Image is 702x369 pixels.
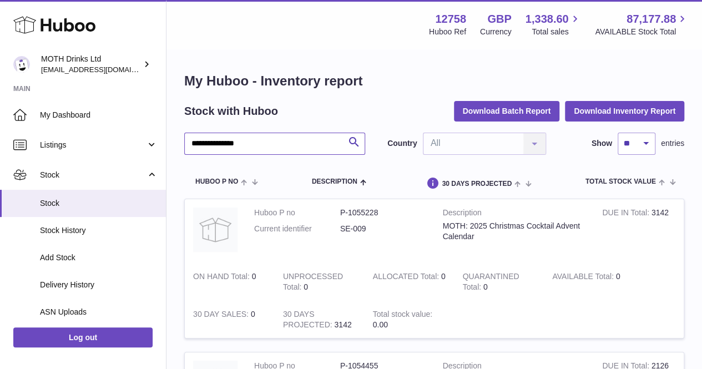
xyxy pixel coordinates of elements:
td: 0 [185,263,275,301]
span: Description [312,178,357,185]
a: 87,177.88 AVAILABLE Stock Total [595,12,689,37]
span: Listings [40,140,146,150]
td: 3142 [275,301,365,338]
span: Stock History [40,225,158,236]
strong: ALLOCATED Total [373,272,441,284]
span: entries [661,138,684,149]
h1: My Huboo - Inventory report [184,72,684,90]
h2: Stock with Huboo [184,104,278,119]
span: Huboo P no [195,178,238,185]
button: Download Batch Report [454,101,560,121]
strong: Description [443,208,586,221]
strong: 30 DAY SALES [193,310,251,321]
strong: AVAILABLE Total [552,272,615,284]
button: Download Inventory Report [565,101,684,121]
span: Stock [40,170,146,180]
td: 0 [544,263,634,301]
strong: UNPROCESSED Total [283,272,343,294]
td: 0 [365,263,454,301]
span: 87,177.88 [627,12,676,27]
div: Huboo Ref [429,27,466,37]
span: 1,338.60 [526,12,569,27]
span: 0.00 [373,320,388,329]
dt: Current identifier [254,224,340,234]
strong: QUARANTINED Total [462,272,519,294]
strong: 30 DAYS PROJECTED [283,310,335,332]
td: 0 [275,263,365,301]
dt: Huboo P no [254,208,340,218]
td: 0 [185,301,275,338]
span: AVAILABLE Stock Total [595,27,689,37]
span: Add Stock [40,252,158,263]
span: ASN Uploads [40,307,158,317]
strong: ON HAND Total [193,272,252,284]
strong: GBP [487,12,511,27]
img: product image [193,208,238,252]
span: My Dashboard [40,110,158,120]
dd: SE-009 [340,224,426,234]
span: Stock [40,198,158,209]
label: Country [387,138,417,149]
div: MOTH Drinks Ltd [41,54,141,75]
strong: Total stock value [373,310,432,321]
div: Currency [480,27,512,37]
td: 3142 [594,199,684,263]
img: orders@mothdrinks.com [13,56,30,73]
strong: DUE IN Total [602,208,651,220]
span: 30 DAYS PROJECTED [442,180,512,188]
a: 1,338.60 Total sales [526,12,582,37]
dd: P-1055228 [340,208,426,218]
span: [EMAIL_ADDRESS][DOMAIN_NAME] [41,65,163,74]
span: Delivery History [40,280,158,290]
span: Total stock value [585,178,656,185]
span: Total sales [532,27,581,37]
label: Show [592,138,612,149]
div: MOTH: 2025 Christmas Cocktail Advent Calendar [443,221,586,242]
a: Log out [13,327,153,347]
strong: 12758 [435,12,466,27]
span: 0 [483,282,488,291]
